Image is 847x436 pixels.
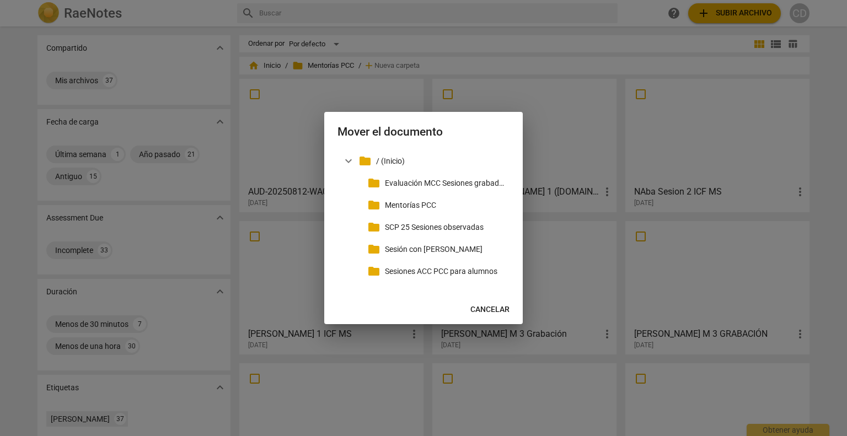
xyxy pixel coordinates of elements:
p: Sesiones ACC PCC para alumnos [385,266,505,277]
span: Cancelar [470,304,510,315]
span: folder [358,154,372,168]
p: SCP 25 Sesiones observadas [385,222,505,233]
p: Evaluación MCC Sesiones grabadas 23 [385,177,505,189]
span: folder [367,243,380,256]
span: folder [367,198,380,212]
span: folder [367,265,380,278]
span: expand_more [342,154,355,168]
button: Cancelar [462,300,518,320]
span: folder [367,176,380,190]
h2: Mover el documento [337,125,510,139]
p: / (Inicio) [376,155,505,167]
span: folder [367,220,380,234]
p: Mentorías PCC [385,200,505,211]
p: Sesión con Marta MCC [385,244,505,255]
